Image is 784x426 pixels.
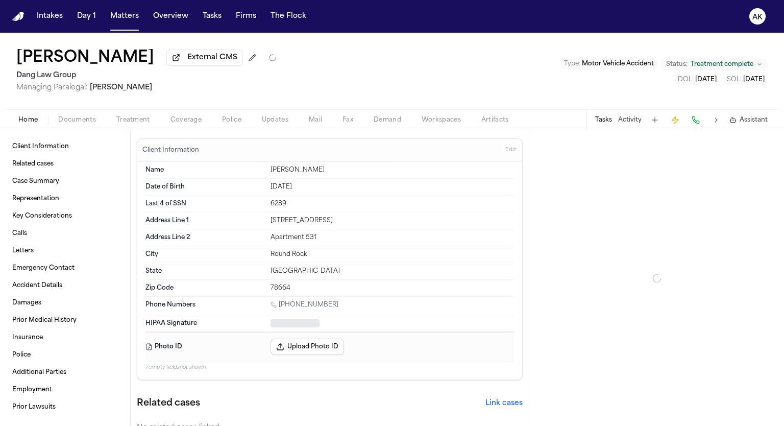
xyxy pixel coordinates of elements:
h3: Client Information [140,146,201,154]
a: Employment [8,382,122,398]
span: External CMS [187,53,237,63]
dt: State [145,267,264,275]
a: Key Considerations [8,208,122,224]
a: Call 1 (469) 890-4735 [271,301,338,309]
a: Additional Parties [8,364,122,381]
span: [DATE] [695,77,717,83]
h1: [PERSON_NAME] [16,49,154,67]
a: Home [12,12,24,21]
a: Letters [8,243,122,259]
button: Assistant [729,116,768,124]
a: Related cases [8,156,122,172]
a: Insurance [8,329,122,346]
dt: City [145,250,264,258]
div: Round Rock [271,250,514,258]
span: Type : [564,61,580,67]
span: Treatment complete [691,60,753,68]
span: Police [222,116,241,124]
a: Damages [8,295,122,311]
button: The Flock [266,7,310,26]
a: Emergency Contact [8,260,122,276]
dt: Photo ID [145,339,264,355]
span: Edit [505,147,516,154]
dt: Last 4 of SSN [145,200,264,208]
button: Link cases [485,398,523,409]
a: Calls [8,225,122,242]
button: Tasks [595,116,612,124]
span: SOL : [727,77,742,83]
p: 7 empty fields not shown. [145,364,514,371]
button: Edit DOL: 2025-04-04 [675,75,720,85]
dt: Address Line 2 [145,233,264,242]
span: Motor Vehicle Accident [582,61,654,67]
button: Edit [502,142,519,158]
a: Prior Medical History [8,312,122,328]
button: Firms [232,7,260,26]
span: [DATE] [743,77,765,83]
button: Upload Photo ID [271,339,344,355]
span: Managing Paralegal: [16,84,88,91]
a: Accident Details [8,277,122,294]
span: Status: [666,60,688,68]
div: [PERSON_NAME] [271,166,514,174]
button: External CMS [166,50,243,66]
button: Overview [149,7,192,26]
span: [PERSON_NAME] [90,84,152,91]
button: Add Task [648,113,662,127]
button: Matters [106,7,143,26]
span: Demand [374,116,401,124]
span: Updates [262,116,288,124]
button: Edit matter name [16,49,154,67]
h2: Dang Law Group [16,69,277,82]
dt: Date of Birth [145,183,264,191]
span: Artifacts [481,116,509,124]
a: Case Summary [8,173,122,190]
dt: Address Line 1 [145,217,264,225]
span: Fax [342,116,353,124]
button: Change status from Treatment complete [661,58,768,70]
button: Day 1 [73,7,100,26]
div: [GEOGRAPHIC_DATA] [271,267,514,275]
span: Mail [309,116,322,124]
dt: HIPAA Signature [145,319,264,327]
span: Home [18,116,38,124]
button: Activity [618,116,642,124]
button: Tasks [199,7,226,26]
div: 78664 [271,284,514,292]
button: Edit SOL: 2027-04-27 [724,75,768,85]
button: Edit Type: Motor Vehicle Accident [561,59,657,69]
a: Client Information [8,138,122,155]
h2: Related cases [137,396,200,411]
span: Workspaces [422,116,461,124]
dt: Name [145,166,264,174]
span: Treatment [116,116,150,124]
span: Coverage [170,116,202,124]
span: Assistant [740,116,768,124]
button: Create Immediate Task [668,113,682,127]
a: Representation [8,191,122,207]
img: Finch Logo [12,12,24,21]
span: DOL : [678,77,694,83]
div: [DATE] [271,183,514,191]
button: Intakes [33,7,67,26]
div: Apartment 531 [271,233,514,242]
dt: Zip Code [145,284,264,292]
span: Phone Numbers [145,301,195,309]
button: Make a Call [689,113,703,127]
a: Prior Lawsuits [8,399,122,415]
div: 6289 [271,200,514,208]
span: Documents [58,116,96,124]
a: Police [8,347,122,363]
div: [STREET_ADDRESS] [271,217,514,225]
